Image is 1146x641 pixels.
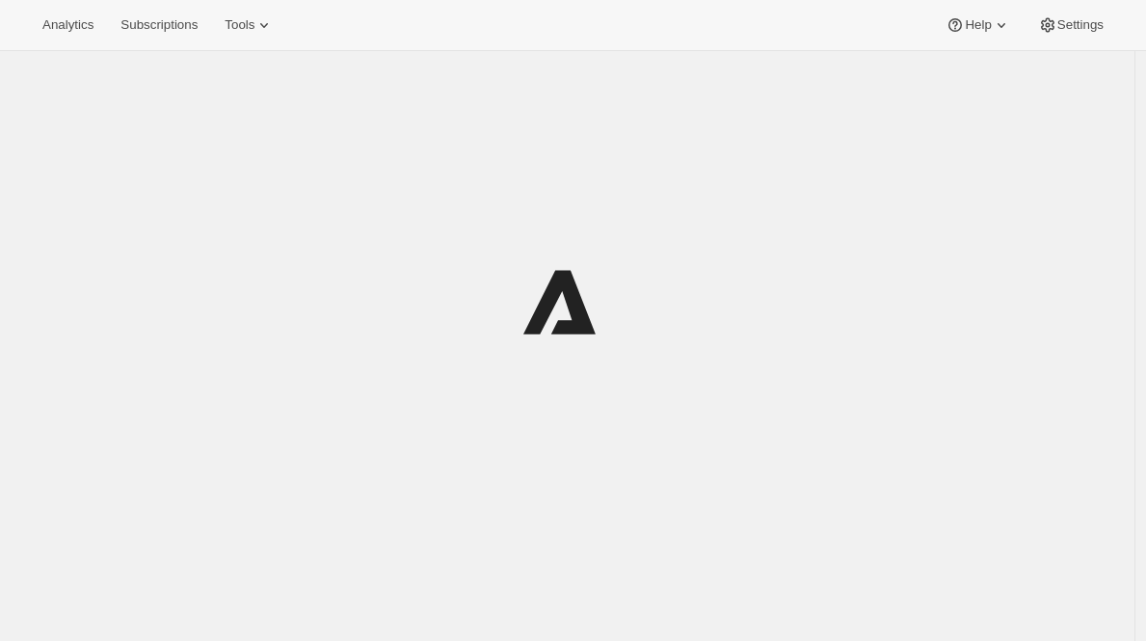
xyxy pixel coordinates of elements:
[1057,17,1104,33] span: Settings
[965,17,991,33] span: Help
[120,17,198,33] span: Subscriptions
[42,17,93,33] span: Analytics
[1026,12,1115,39] button: Settings
[225,17,254,33] span: Tools
[31,12,105,39] button: Analytics
[213,12,285,39] button: Tools
[934,12,1022,39] button: Help
[109,12,209,39] button: Subscriptions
